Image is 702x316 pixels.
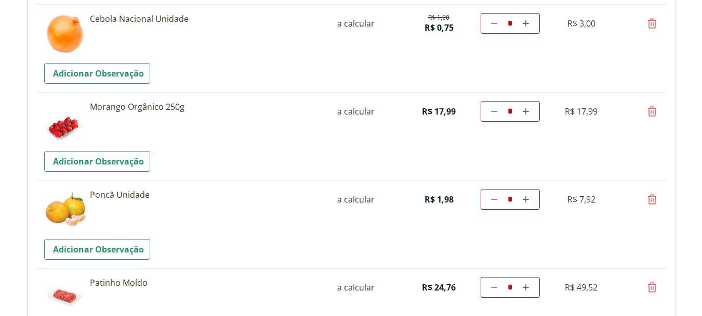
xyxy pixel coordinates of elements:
a: Adicionar Observação [44,151,150,172]
span: a calcular [337,282,375,293]
span: a calcular [337,194,375,205]
span: R$ 49,52 [565,282,598,293]
a: Poncã Unidade [90,189,319,200]
span: a calcular [337,18,375,29]
a: Morango Orgânico 250g [90,101,319,112]
span: R$ 24,76 [422,282,456,293]
img: Morango Orgânico 250g [44,101,86,143]
a: Adicionar Observação [44,63,150,84]
span: a calcular [337,106,375,117]
span: R$ 0,75 [425,22,454,33]
img: Cebola Nacional Unidade [44,13,86,55]
a: Patinho Moído [90,277,319,288]
span: R$ 17,99 [565,106,598,117]
a: Cebola Nacional Unidade [90,13,319,24]
img: Poncã Unidade [44,189,86,231]
a: Adicionar Observação [44,239,150,260]
del: R$ 1,00 [428,14,449,22]
span: R$ 7,92 [567,194,595,205]
span: R$ 1,98 [425,194,454,205]
span: R$ 3,00 [567,18,595,29]
span: R$ 17,99 [422,106,456,117]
